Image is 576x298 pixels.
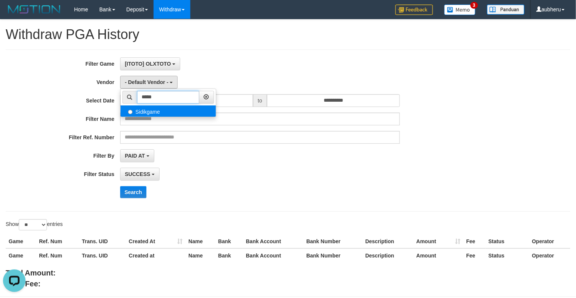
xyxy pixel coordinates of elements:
[215,248,243,262] th: Bank
[125,153,145,159] span: PAID AT
[120,57,181,70] button: [ITOTO] OLXTOTO
[6,4,63,15] img: MOTION_logo.png
[3,3,26,26] button: Open LiveChat chat widget
[486,235,529,248] th: Status
[79,248,126,262] th: Trans. UID
[36,235,79,248] th: Ref. Num
[6,248,36,262] th: Game
[120,186,147,198] button: Search
[486,248,529,262] th: Status
[444,5,476,15] img: Button%20Memo.svg
[79,235,126,248] th: Trans. UID
[463,235,486,248] th: Fee
[126,248,185,262] th: Created at
[120,76,178,89] button: - Default Vendor -
[253,94,267,107] span: to
[303,235,362,248] th: Bank Number
[185,235,215,248] th: Name
[362,235,413,248] th: Description
[413,248,463,262] th: Amount
[126,235,185,248] th: Created At
[362,248,413,262] th: Description
[303,248,362,262] th: Bank Number
[395,5,433,15] img: Feedback.jpg
[125,79,169,85] span: - Default Vendor -
[6,235,36,248] th: Game
[215,235,243,248] th: Bank
[6,219,63,230] label: Show entries
[120,149,154,162] button: PAID AT
[243,248,303,262] th: Bank Account
[413,235,463,248] th: Amount
[470,2,478,9] span: 3
[128,110,133,114] input: Sidikgame
[487,5,525,15] img: panduan.png
[120,168,160,181] button: SUCCESS
[6,27,570,42] h1: Withdraw PGA History
[529,235,570,248] th: Operator
[185,248,215,262] th: Name
[125,61,171,67] span: [ITOTO] OLXTOTO
[19,219,47,230] select: Showentries
[36,248,79,262] th: Ref. Num
[121,105,216,117] label: Sidikgame
[463,248,486,262] th: Fee
[125,171,151,177] span: SUCCESS
[529,248,570,262] th: Operator
[243,235,303,248] th: Bank Account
